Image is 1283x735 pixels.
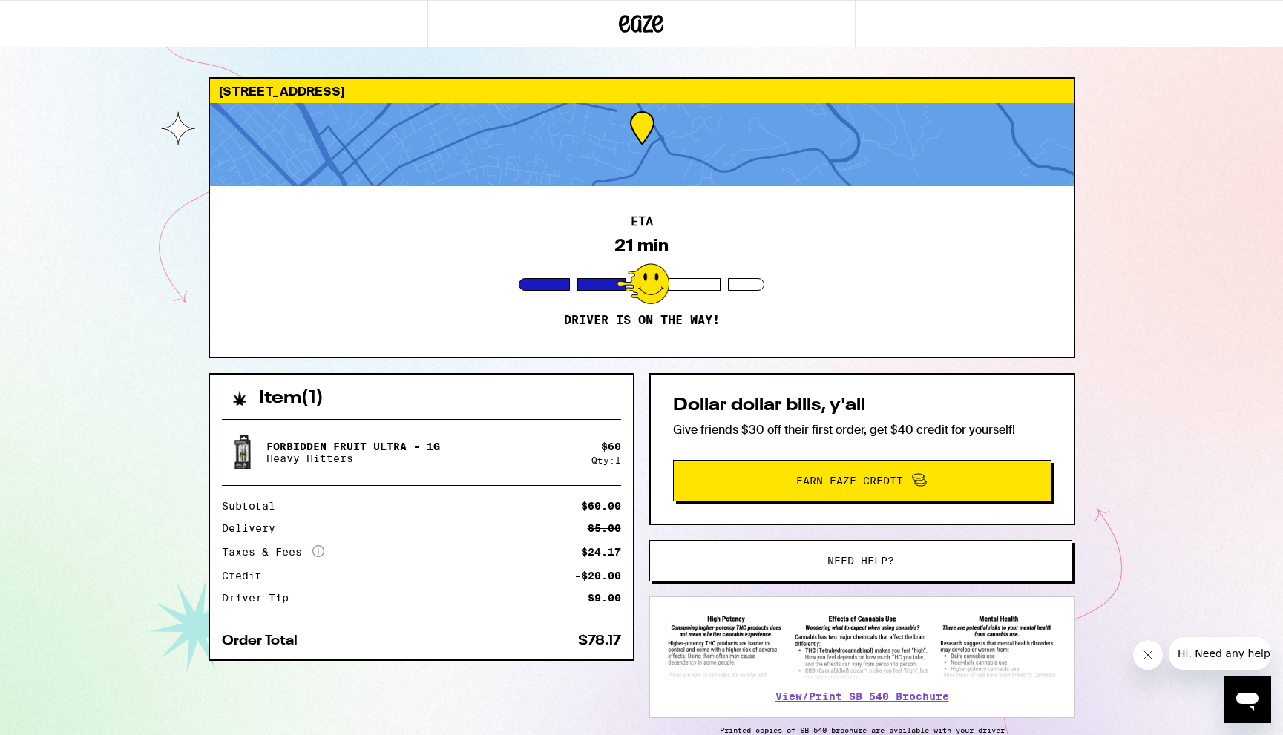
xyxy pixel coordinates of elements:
[1224,676,1271,723] iframe: Button to launch messaging window
[588,523,621,533] div: $5.00
[673,460,1051,501] button: Earn Eaze Credit
[210,79,1074,103] div: [STREET_ADDRESS]
[649,540,1072,581] button: Need help?
[631,216,653,228] h2: ETA
[665,612,1060,681] img: SB 540 Brochure preview
[259,389,324,407] h2: Item ( 1 )
[614,235,669,256] div: 21 min
[796,475,903,486] span: Earn Eaze Credit
[222,593,299,603] div: Driver Tip
[1169,637,1271,670] iframe: Message from company
[673,422,1051,438] p: Give friends $30 off their first order, get $40 credit for yourself!
[588,593,621,603] div: $9.00
[266,441,440,452] p: Forbidden Fruit Ultra - 1g
[222,634,308,647] div: Order Total
[673,397,1051,415] h2: Dollar dollar bills, y'all
[591,455,621,465] div: Qty: 1
[222,545,324,558] div: Taxes & Fees
[601,441,621,452] div: $ 60
[222,570,272,581] div: Credit
[578,634,621,647] div: $78.17
[564,313,720,328] p: Driver is on the way!
[827,556,894,566] span: Need help?
[222,501,286,511] div: Subtotal
[1133,640,1163,670] iframe: Close message
[775,690,949,702] a: View/Print SB 540 Brochure
[581,501,621,511] div: $60.00
[649,725,1075,734] p: Printed copies of SB-540 brochure are available with your driver
[222,432,263,473] img: Forbidden Fruit Ultra - 1g
[222,523,286,533] div: Delivery
[266,452,440,464] p: Heavy Hitters
[574,570,621,581] div: -$20.00
[581,547,621,557] div: $24.17
[9,10,107,22] span: Hi. Need any help?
